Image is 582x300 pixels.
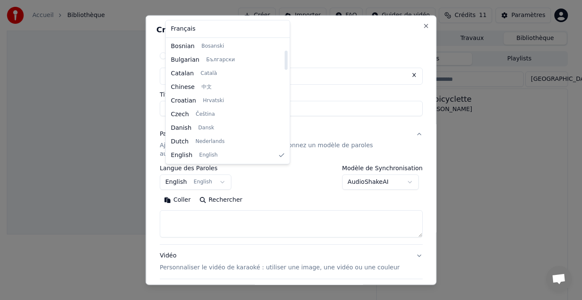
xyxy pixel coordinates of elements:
span: Chinese [171,83,195,91]
span: Čeština [196,111,215,118]
span: Français [171,25,196,33]
span: Czech [171,110,189,119]
span: English [171,151,193,160]
span: Български [206,57,235,63]
span: Bulgarian [171,56,199,64]
span: Croatian [171,97,196,105]
span: Bosnian [171,42,195,51]
span: Hrvatski [203,97,224,104]
span: Dutch [171,137,189,146]
span: Danish [171,124,191,132]
span: 中文 [202,84,212,91]
span: Catalan [171,69,194,78]
span: Dansk [198,125,214,131]
span: English [199,152,218,159]
span: Bosanski [202,43,224,50]
span: Català [201,70,217,77]
span: Nederlands [196,138,225,145]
